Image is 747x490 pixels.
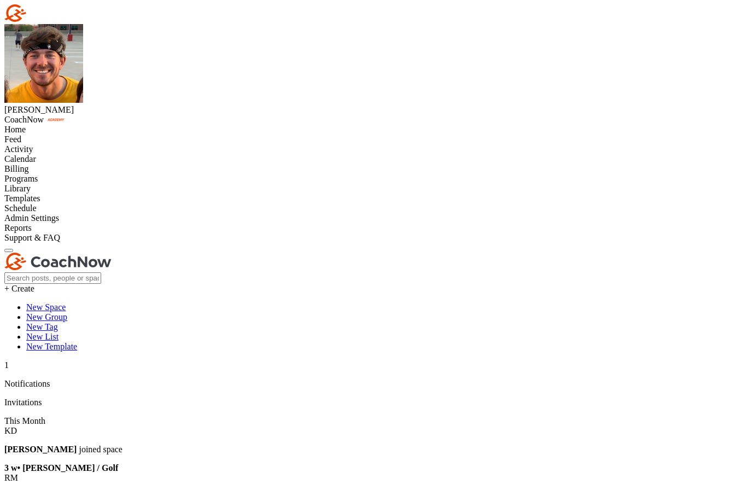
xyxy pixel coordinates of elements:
div: KD [4,426,743,436]
div: Activity [4,144,743,154]
a: New Group [26,312,67,322]
input: Search posts, people or spaces... [4,272,101,284]
a: New List [26,332,59,341]
img: CoachNow acadmey [46,117,66,122]
img: CoachNow [4,4,112,22]
b: 3 w • [PERSON_NAME] / Golf [4,463,118,472]
label: This Month [4,416,45,425]
a: New Template [26,342,77,351]
div: Schedule [4,203,743,213]
div: Admin Settings [4,213,743,223]
div: + Create [4,284,743,294]
div: Reports [4,223,743,233]
div: Library [4,184,743,194]
div: Calendar [4,154,743,164]
div: Billing [4,164,743,174]
div: Programs [4,174,743,184]
p: Notifications [4,379,743,389]
span: joined space [4,445,122,454]
img: square_db204300fa859a82c908a139224f53e3.jpg [4,24,83,103]
div: Templates [4,194,743,203]
a: New Space [26,302,66,312]
b: [PERSON_NAME] [4,445,77,454]
div: [PERSON_NAME] [4,105,743,115]
a: New Tag [26,322,58,331]
div: Feed [4,135,743,144]
div: Support & FAQ [4,233,743,243]
p: 1 [4,360,743,370]
div: CoachNow [4,115,743,125]
div: Home [4,125,743,135]
img: CoachNow [4,253,112,270]
div: RM [4,473,743,483]
p: Invitations [4,398,743,407]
